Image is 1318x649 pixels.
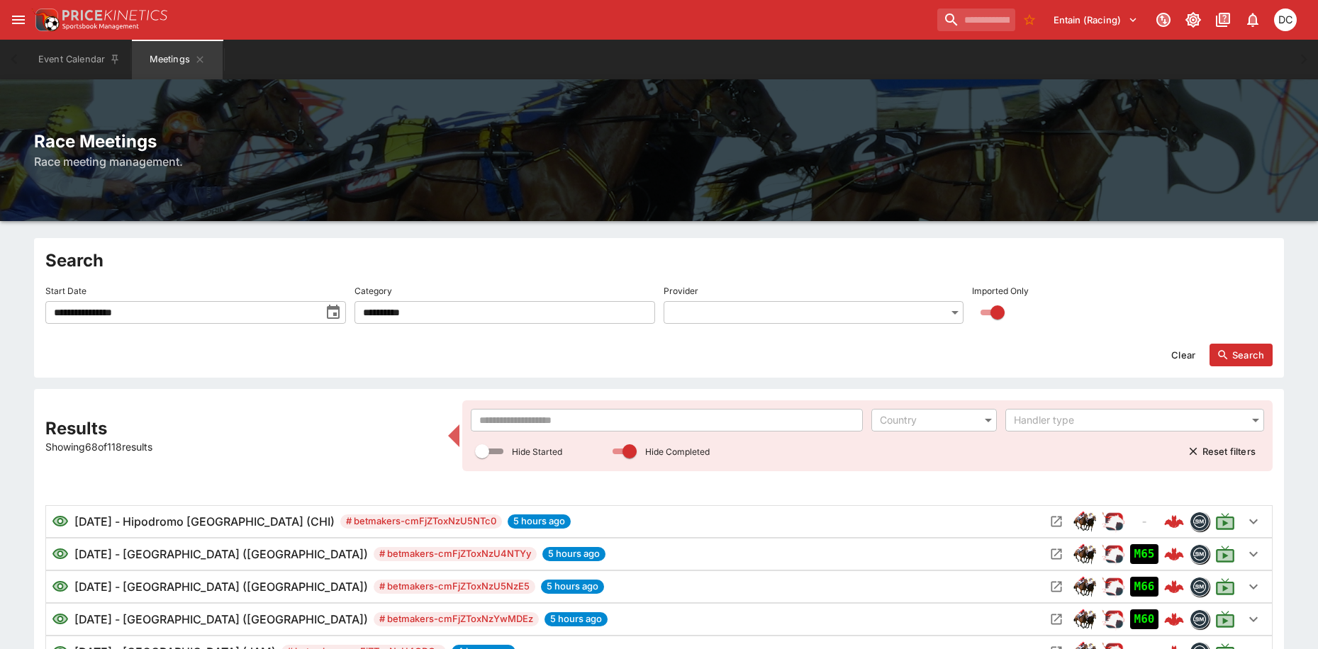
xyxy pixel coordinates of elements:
[1130,609,1158,629] div: Imported to Jetbet as OPEN
[132,40,223,79] button: Meetings
[880,413,974,427] div: Country
[1130,577,1158,597] div: Imported to Jetbet as OPEN
[542,547,605,561] span: 5 hours ago
[1215,577,1235,597] svg: Live
[508,514,571,529] span: 5 hours ago
[1164,544,1184,564] img: logo-cerberus--red.svg
[1102,575,1124,598] div: ParallelRacing Handler
[1130,512,1158,531] div: No Jetbet
[645,446,710,458] p: Hide Completed
[52,611,69,628] svg: Visible
[1190,610,1209,628] img: betmakers.png
[74,611,368,628] h6: [DATE] - [GEOGRAPHIC_DATA] ([GEOGRAPHIC_DATA])
[6,7,31,33] button: open drawer
[1073,575,1096,598] div: horse_racing
[1190,577,1209,596] img: betmakers.png
[62,23,139,30] img: Sportsbook Management
[544,612,608,626] span: 5 hours ago
[34,153,1284,170] h6: Race meeting management.
[1073,575,1096,598] img: horse_racing.png
[1102,510,1124,533] img: racing.png
[1190,512,1209,531] img: betmakers.png
[1102,543,1124,565] div: ParallelRacing Handler
[45,285,86,297] p: Start Date
[1018,9,1041,31] button: No Bookmarks
[541,580,604,594] span: 5 hours ago
[1180,440,1264,463] button: Reset filters
[1073,543,1096,565] div: horse_racing
[374,612,539,626] span: # betmakers-cmFjZToxNzYwMDEz
[74,513,335,530] h6: [DATE] - Hipodromo [GEOGRAPHIC_DATA] (CHI)
[1045,575,1068,598] button: Open Meeting
[52,546,69,563] svg: Visible
[1045,608,1068,631] button: Open Meeting
[374,547,537,561] span: # betmakers-cmFjZToxNzU4NTYy
[1073,543,1096,565] img: horse_racing.png
[937,9,1015,31] input: search
[1190,577,1210,597] div: betmakers
[512,446,562,458] p: Hide Started
[34,130,1284,152] h2: Race Meetings
[1073,608,1096,631] div: horse_racing
[1210,344,1273,366] button: Search
[74,578,368,595] h6: [DATE] - [GEOGRAPHIC_DATA] ([GEOGRAPHIC_DATA])
[1163,344,1204,366] button: Clear
[52,578,69,595] svg: Visible
[340,514,502,529] span: # betmakers-cmFjZToxNzU5NTc0
[1151,7,1176,33] button: Connected to PK
[1164,609,1184,629] img: logo-cerberus--red.svg
[374,580,535,594] span: # betmakers-cmFjZToxNzU5NzE5
[1270,4,1301,35] button: David Crockford
[1210,7,1236,33] button: Documentation
[52,513,69,530] svg: Visible
[1180,7,1206,33] button: Toggle light/dark mode
[1190,609,1210,629] div: betmakers
[31,6,60,34] img: PriceKinetics Logo
[1215,544,1235,564] svg: Live
[1045,9,1146,31] button: Select Tenant
[1190,512,1210,531] div: betmakers
[1102,575,1124,598] img: racing.png
[1164,577,1184,597] img: logo-cerberus--red.svg
[354,285,392,297] p: Category
[1045,543,1068,565] button: Open Meeting
[1190,544,1210,564] div: betmakers
[1073,608,1096,631] img: horse_racing.png
[74,546,368,563] h6: [DATE] - [GEOGRAPHIC_DATA] ([GEOGRAPHIC_DATA])
[62,10,167,21] img: PriceKinetics
[1102,510,1124,533] div: ParallelRacing Handler
[1215,512,1235,531] svg: Live
[1014,413,1241,427] div: Handler type
[1130,544,1158,564] div: Imported to Jetbet as OPEN
[1073,510,1096,533] div: horse_racing
[1073,510,1096,533] img: horse_racing.png
[45,439,440,454] p: Showing 68 of 118 results
[45,417,440,439] h2: Results
[320,300,346,325] button: toggle date time picker
[1102,608,1124,631] img: racing.png
[45,249,1273,271] h2: Search
[1190,545,1209,563] img: betmakers.png
[1240,7,1266,33] button: Notifications
[1164,512,1184,531] img: logo-cerberus--red.svg
[972,285,1029,297] p: Imported Only
[1102,543,1124,565] img: racing.png
[1274,9,1297,31] div: David Crockford
[1215,609,1235,629] svg: Live
[1045,510,1068,533] button: Open Meeting
[1102,608,1124,631] div: ParallelRacing Handler
[30,40,129,79] button: Event Calendar
[664,285,698,297] p: Provider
